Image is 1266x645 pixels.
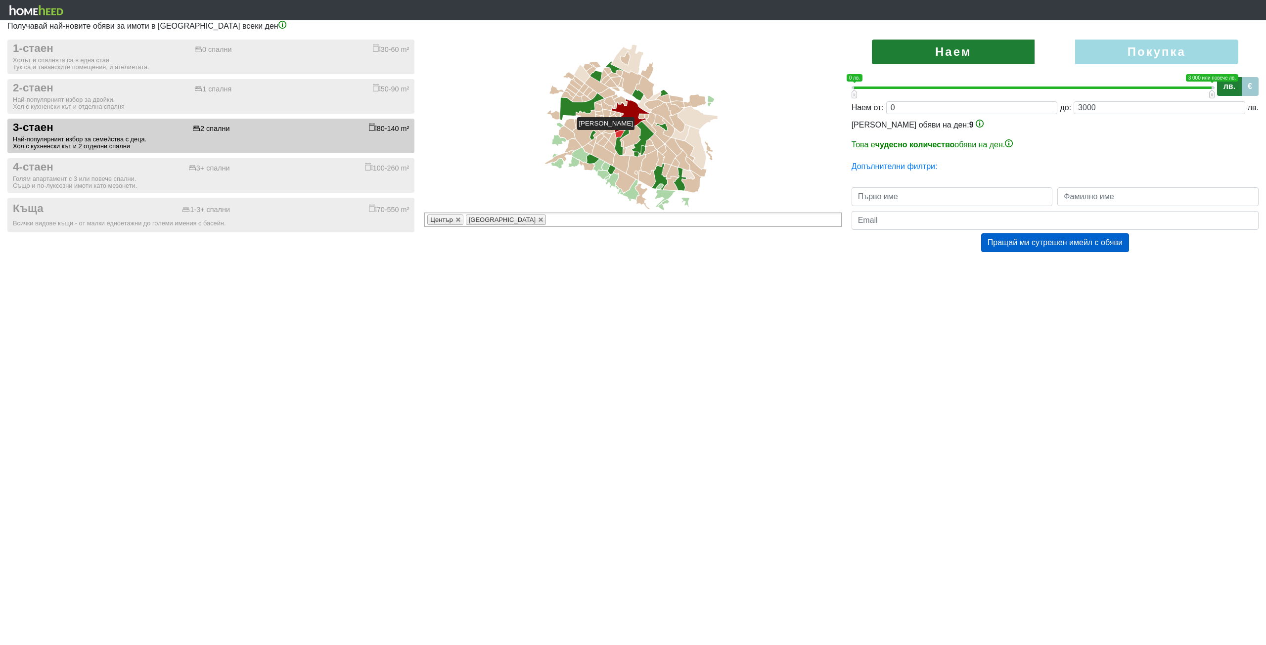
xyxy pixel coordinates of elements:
button: 1-стаен 0 спални 30-60 m² Холът и спалнята са в една стая.Тук са и таванските помещения, и ателие... [7,40,414,74]
p: Получавай най-новите обяви за имоти в [GEOGRAPHIC_DATA] всеки ден [7,20,1259,32]
img: info-3.png [1005,139,1013,147]
span: Център [430,216,452,223]
div: 100-260 m² [365,163,409,172]
label: Наем [872,40,1035,64]
button: 2-стаен 1 спалня 50-90 m² Най-популярният избор за двойки.Хол с кухненски кът и отделна спалня [7,79,414,114]
p: Това е обяви на ден. [852,139,1259,151]
div: Най-популярният избор за двойки. Хол с кухненски кът и отделна спалня [13,96,409,110]
div: 3+ спални [188,164,230,172]
a: Допълнителни филтри: [852,162,938,171]
button: Къща 1-3+ спални 70-550 m² Всички видове къщи - от малки едноетажни до големи имения с басейн. [7,198,414,232]
span: 0 лв. [847,74,862,82]
div: 30-60 m² [373,44,409,54]
div: 80-140 m² [369,123,409,133]
button: 3-стаен 2 спални 80-140 m² Най-популярният избор за семейства с деца.Хол с кухненски кът и 2 отде... [7,119,414,153]
div: [PERSON_NAME] обяви на ден: [852,119,1259,151]
span: [GEOGRAPHIC_DATA] [469,216,536,223]
span: 9 [969,121,974,129]
div: 70-550 m² [369,204,409,214]
img: info-3.png [278,21,286,29]
div: 0 спални [194,45,231,54]
div: 2 спални [192,125,229,133]
button: Пращай ми сутрешен имейл с обяви [981,233,1129,252]
div: 1 спалня [194,85,231,93]
div: Холът и спалнята са в една стая. Тук са и таванските помещения, и ателиетата. [13,57,409,71]
label: лв. [1217,77,1242,96]
div: 1-3+ спални [182,206,230,214]
label: Покупка [1075,40,1238,64]
div: Наем от: [852,102,884,114]
div: лв. [1248,102,1259,114]
span: Къща [13,202,44,215]
b: чудесно количество [875,140,955,149]
img: info-3.png [976,120,984,128]
span: 3-стаен [13,121,53,134]
input: Фамилно име [1057,187,1259,206]
span: 4-стаен [13,161,53,174]
div: 50-90 m² [373,84,409,93]
span: 1-стаен [13,42,53,55]
div: Голям апартамент с 3 или повече спални. Също и по-луксозни имоти като мезонети. [13,175,409,189]
button: 4-стаен 3+ спални 100-260 m² Голям апартамент с 3 или повече спални.Също и по-луксозни имоти като... [7,158,414,193]
input: Email [852,211,1259,230]
label: € [1241,77,1259,96]
div: Всички видове къщи - от малки едноетажни до големи имения с басейн. [13,220,409,227]
div: Най-популярният избор за семейства с деца. Хол с кухненски кът и 2 отделни спални [13,136,409,150]
span: 2-стаен [13,82,53,95]
span: 3 000 или повече лв. [1186,74,1238,82]
input: Първо име [852,187,1053,206]
div: до: [1060,102,1071,114]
